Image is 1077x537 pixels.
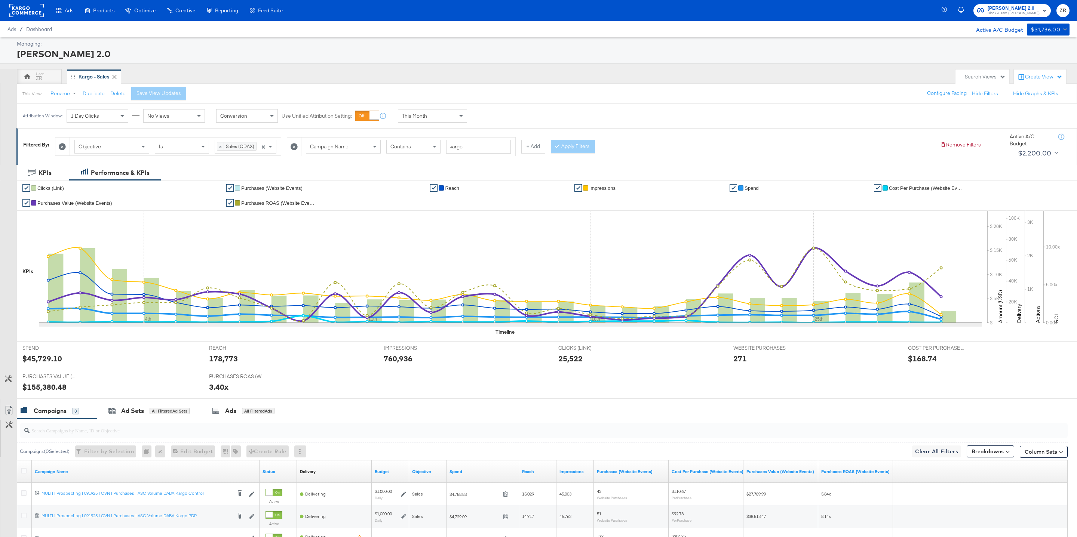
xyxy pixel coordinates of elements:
a: The number of people your ad was served to. [522,469,553,475]
div: Ads [225,407,236,415]
span: Products [93,7,114,13]
span: Sales [412,491,423,497]
div: Search Views [965,73,1006,80]
div: All Filtered Ads [242,408,274,414]
a: ✔ [226,184,234,192]
text: Actions [1034,305,1041,323]
div: [PERSON_NAME] 2.0 [17,47,1068,60]
span: 5.84x [821,491,831,497]
div: $1,000.00 [375,488,392,494]
div: All Filtered Ad Sets [150,408,190,414]
a: MULTI | Prospecting | 091925 | CVN | Purchases | ASC Volume DABA Kargo Control [42,490,232,498]
a: Dashboard [26,26,52,32]
a: MULTI | Prospecting | 091925 | CVN | Purchases | ASC Volume DABA Kargo PDP [42,513,232,520]
text: Delivery [1016,304,1022,323]
div: 3.40x [209,382,228,392]
div: Filtered By: [23,141,49,148]
span: Block & Tam ([PERSON_NAME]) [988,10,1040,16]
span: CLICKS (LINK) [558,345,614,352]
div: $155,380.48 [22,382,67,392]
span: No Views [147,112,169,119]
input: Search Campaigns by Name, ID or Objective [30,420,969,435]
sub: Website Purchases [597,518,627,522]
span: REACH [209,345,265,352]
text: Amount (USD) [997,290,1004,323]
div: Active A/C Budget [1010,133,1051,147]
span: 8.14x [821,513,831,519]
span: Clear All Filters [915,447,958,456]
div: Active A/C Budget [968,24,1023,35]
span: 15,029 [522,491,534,497]
span: Delivering [305,491,326,497]
a: Your campaign's objective. [412,469,444,475]
button: Column Sets [1020,446,1068,458]
span: / [16,26,26,32]
a: ✔ [430,184,438,192]
button: Breakdowns [967,445,1014,457]
span: 14,717 [522,513,534,519]
div: 25,522 [558,353,583,364]
span: WEBSITE PURCHASES [733,345,789,352]
div: $45,729.10 [22,353,62,364]
button: Hide Filters [972,90,998,97]
div: 178,773 [209,353,238,364]
span: Clicks (Link) [37,185,64,191]
div: ZR [36,75,42,82]
span: Conversion [220,112,247,119]
span: Purchases (Website Events) [241,185,303,191]
span: Campaign Name [310,143,349,150]
span: Ads [7,26,16,32]
a: The number of times your ad was served. On mobile apps an ad is counted as served the first time ... [559,469,591,475]
span: Purchases ROAS (Website Events) [241,200,316,206]
a: ✔ [874,184,881,192]
span: 1 Day Clicks [71,112,99,119]
span: 45,003 [559,491,571,497]
span: Purchases Value (Website Events) [37,200,112,206]
label: Use Unified Attribution Setting: [282,112,352,120]
button: + Add [521,140,545,153]
span: Sales (ODAX) [224,142,256,150]
button: Hide Graphs & KPIs [1013,90,1058,97]
div: 3 [72,408,79,414]
span: This Month [402,112,427,119]
label: Active [266,521,282,526]
button: [PERSON_NAME] 2.0Block & Tam ([PERSON_NAME]) [973,4,1051,17]
button: Rename [45,87,84,101]
span: COST PER PURCHASE (WEBSITE EVENTS) [908,345,964,352]
sub: Daily [375,518,383,522]
button: Delete [110,90,126,97]
div: Timeline [495,328,515,336]
span: SPEND [22,345,79,352]
span: Is [159,143,163,150]
span: Sales [412,513,423,519]
div: This View: [22,91,42,97]
div: $1,000.00 [375,510,392,516]
div: Kargo - Sales [79,73,110,80]
button: $2,200.00 [1015,147,1060,159]
sub: Per Purchase [672,518,691,522]
span: $4,758.88 [449,491,500,497]
span: Optimize [134,7,156,13]
label: Active [266,499,282,504]
a: The total value of the purchase actions tracked by your Custom Audience pixel on your website aft... [746,469,815,475]
button: Configure Pacing [922,87,972,100]
a: ✔ [730,184,737,192]
span: 51 [597,510,601,516]
button: ZR [1056,4,1070,17]
div: Delivery [300,469,316,475]
span: IMPRESSIONS [384,345,440,352]
div: Create View [1025,73,1062,81]
div: KPIs [39,169,52,177]
a: Reflects the ability of your Ad Campaign to achieve delivery based on ad states, schedule and bud... [300,469,316,475]
input: Enter a search term [446,140,511,154]
div: Ad Sets [121,407,144,415]
a: Your campaign name. [35,469,257,475]
span: $27,789.99 [746,491,766,497]
span: Objective [79,143,101,150]
div: Performance & KPIs [91,169,150,177]
a: The average cost for each purchase tracked by your Custom Audience pixel on your website after pe... [672,469,743,475]
div: MULTI | Prospecting | 091925 | CVN | Purchases | ASC Volume DABA Kargo PDP [42,513,232,519]
span: $38,513.47 [746,513,766,519]
div: 0 [142,445,155,457]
